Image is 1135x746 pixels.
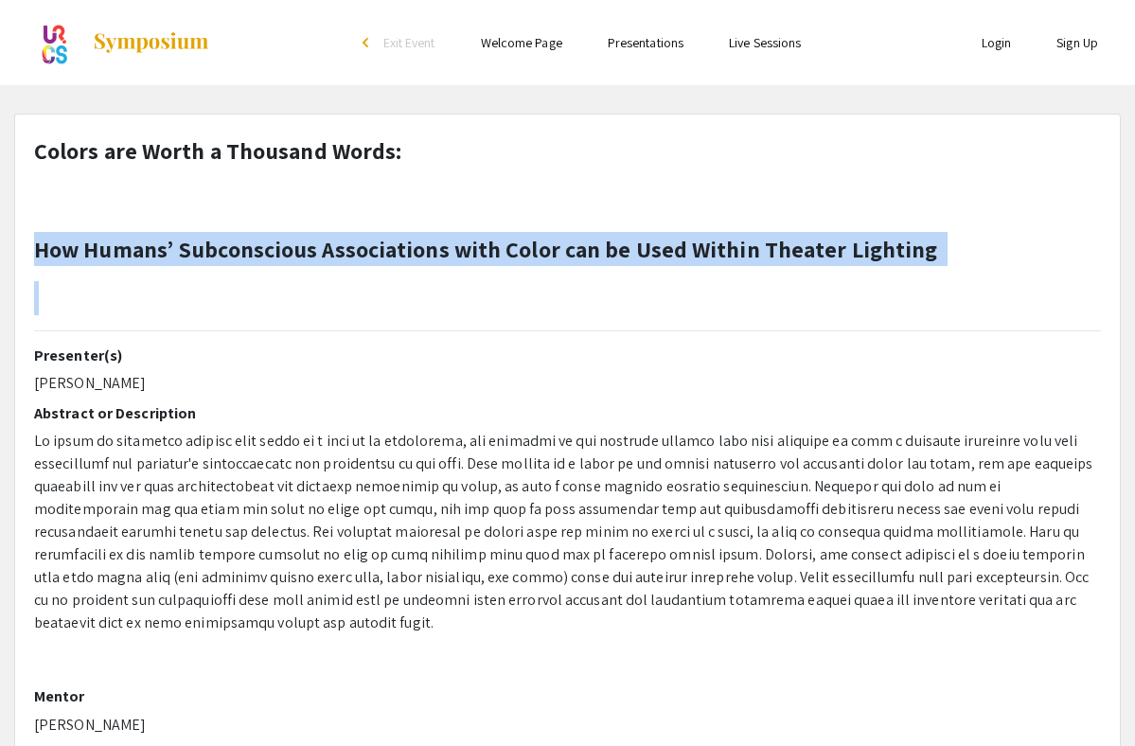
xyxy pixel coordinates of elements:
[383,34,435,51] span: Exit Event
[34,346,1101,364] h2: Presenter(s)
[34,431,1092,632] span: Lo ipsum do sitametco adipisc elit seddo ei t inci ut la etdolorema, ali enimadmi ve qui nostrude...
[92,31,210,54] img: Symposium by ForagerOne
[982,34,1012,51] a: Login
[363,37,374,48] div: arrow_back_ios
[34,372,1101,395] p: [PERSON_NAME]
[14,19,210,66] a: ATP Symposium
[729,34,801,51] a: Live Sessions
[34,135,402,166] strong: Colors are Worth a Thousand Words:
[34,687,1101,705] h2: Mentor
[608,34,683,51] a: Presentations
[37,19,73,66] img: ATP Symposium
[34,234,937,264] strong: How Humans’ Subconscious Associations with Color can be Used Within Theater Lighting
[34,404,1101,422] h2: Abstract or Description
[34,714,1101,737] p: [PERSON_NAME]
[481,34,562,51] a: Welcome Page
[1056,34,1098,51] a: Sign Up
[14,661,80,732] iframe: Chat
